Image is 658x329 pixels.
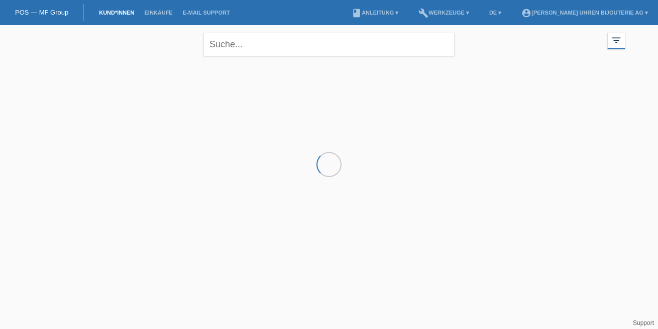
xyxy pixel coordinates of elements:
[15,9,68,16] a: POS — MF Group
[139,10,177,16] a: Einkäufe
[484,10,506,16] a: DE ▾
[347,10,403,16] a: bookAnleitung ▾
[418,8,428,18] i: build
[413,10,474,16] a: buildWerkzeuge ▾
[633,319,654,326] a: Support
[94,10,139,16] a: Kund*innen
[352,8,362,18] i: book
[611,35,622,46] i: filter_list
[521,8,531,18] i: account_circle
[178,10,235,16] a: E-Mail Support
[203,33,455,56] input: Suche...
[516,10,653,16] a: account_circle[PERSON_NAME] Uhren Bijouterie AG ▾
